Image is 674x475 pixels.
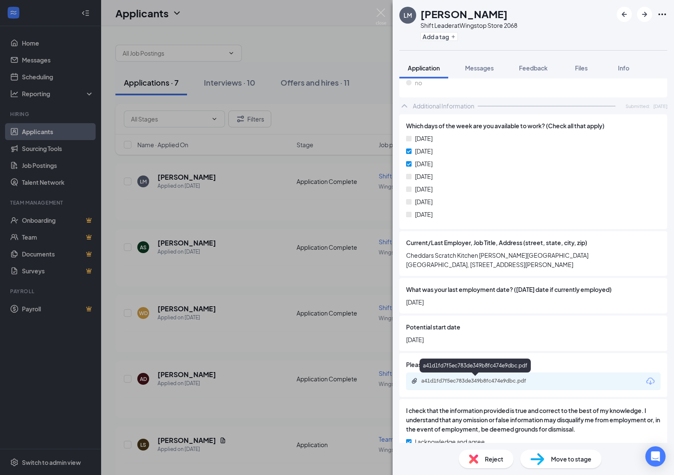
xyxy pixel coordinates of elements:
span: Which days of the week are you available to work? (Check all that apply) [406,121,604,130]
svg: ArrowLeftNew [619,9,629,19]
span: Current/Last Employer, Job Title, Address (street, state, city, zip) [406,238,587,247]
span: no [415,78,422,87]
span: Reject [485,454,503,464]
a: Paperclipa41d1fd7f5ec783de349b8fc474e9dbc.pdf [411,378,548,386]
button: ArrowLeftNew [617,7,632,22]
button: PlusAdd a tag [420,32,458,41]
span: Please upload your resume here [406,360,495,369]
svg: Plus [451,34,456,39]
div: LM [404,11,412,19]
span: [DATE] [415,134,433,143]
span: [DATE] [653,103,667,110]
span: Files [575,64,588,72]
span: [DATE] [406,335,661,344]
span: [DATE] [415,184,433,194]
span: Info [618,64,629,72]
svg: Paperclip [411,378,418,384]
svg: ArrowRight [639,9,650,19]
span: [DATE] [415,210,433,219]
span: Move to stage [551,454,591,464]
span: Messages [465,64,494,72]
svg: ChevronUp [399,101,409,111]
span: Feedback [519,64,548,72]
span: I check that the information provided is true and correct to the best of my knowledge. I understa... [406,406,661,434]
button: ArrowRight [637,7,652,22]
span: [DATE] [415,159,433,168]
span: [DATE] [415,172,433,181]
span: Potential start date [406,322,460,332]
span: [DATE] [415,146,433,156]
span: What was your last employment date? ([DATE] date if currently employed) [406,285,612,294]
h1: [PERSON_NAME] [420,7,508,21]
span: Cheddars Scratch Kitchen [PERSON_NAME][GEOGRAPHIC_DATA] [GEOGRAPHIC_DATA], [STREET_ADDRESS][PERSO... [406,251,661,269]
svg: Ellipses [657,9,667,19]
div: Open Intercom Messenger [645,446,666,467]
span: Submitted: [626,103,650,110]
div: a41d1fd7f5ec783de349b8fc474e9dbc.pdf [420,359,531,372]
span: [DATE] [415,197,433,206]
span: I acknowledge and agree [415,437,485,446]
div: Shift Leader at Wingstop Store 2068 [420,21,517,30]
div: a41d1fd7f5ec783de349b8fc474e9dbc.pdf [421,378,539,384]
div: Additional Information [413,102,474,110]
span: [DATE] [406,297,661,307]
span: Application [408,64,440,72]
svg: Download [645,376,655,386]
